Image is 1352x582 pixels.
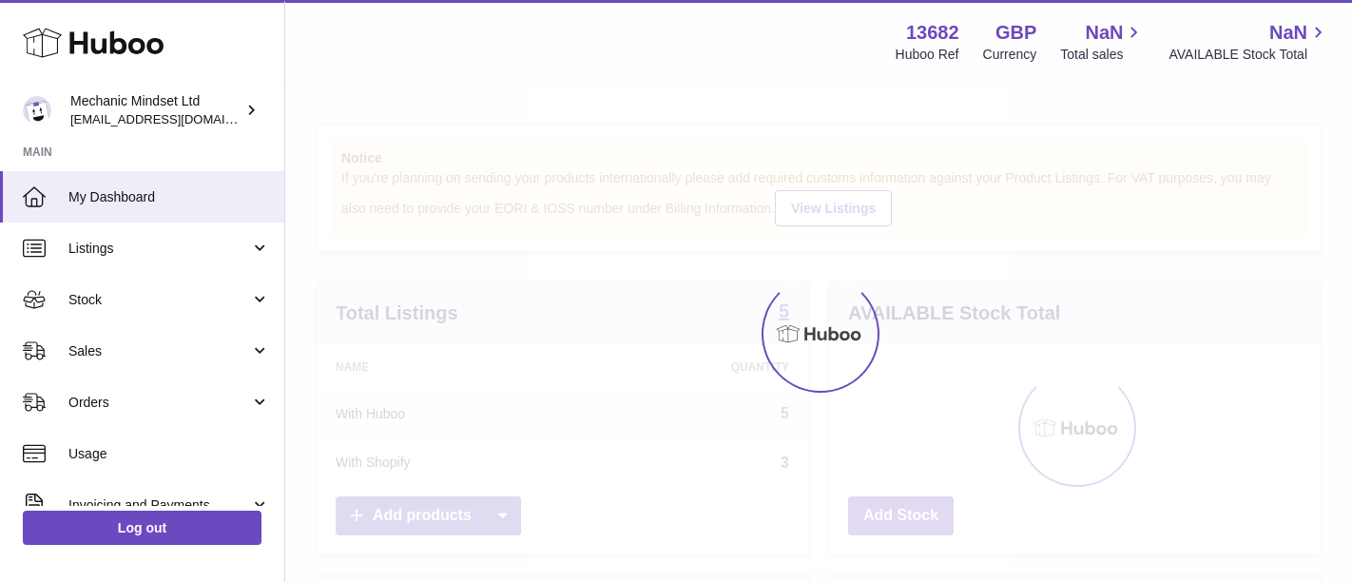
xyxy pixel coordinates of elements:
[896,46,959,64] div: Huboo Ref
[70,111,280,126] span: [EMAIL_ADDRESS][DOMAIN_NAME]
[68,496,250,514] span: Invoicing and Payments
[68,291,250,309] span: Stock
[1169,20,1329,64] a: NaN AVAILABLE Stock Total
[1085,20,1123,46] span: NaN
[1269,20,1307,46] span: NaN
[1169,46,1329,64] span: AVAILABLE Stock Total
[995,20,1036,46] strong: GBP
[68,240,250,258] span: Listings
[1060,20,1145,64] a: NaN Total sales
[68,394,250,412] span: Orders
[23,96,51,125] img: internalAdmin-13682@internal.huboo.com
[68,188,270,206] span: My Dashboard
[1060,46,1145,64] span: Total sales
[70,92,241,128] div: Mechanic Mindset Ltd
[983,46,1037,64] div: Currency
[23,511,261,545] a: Log out
[906,20,959,46] strong: 13682
[68,445,270,463] span: Usage
[68,342,250,360] span: Sales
